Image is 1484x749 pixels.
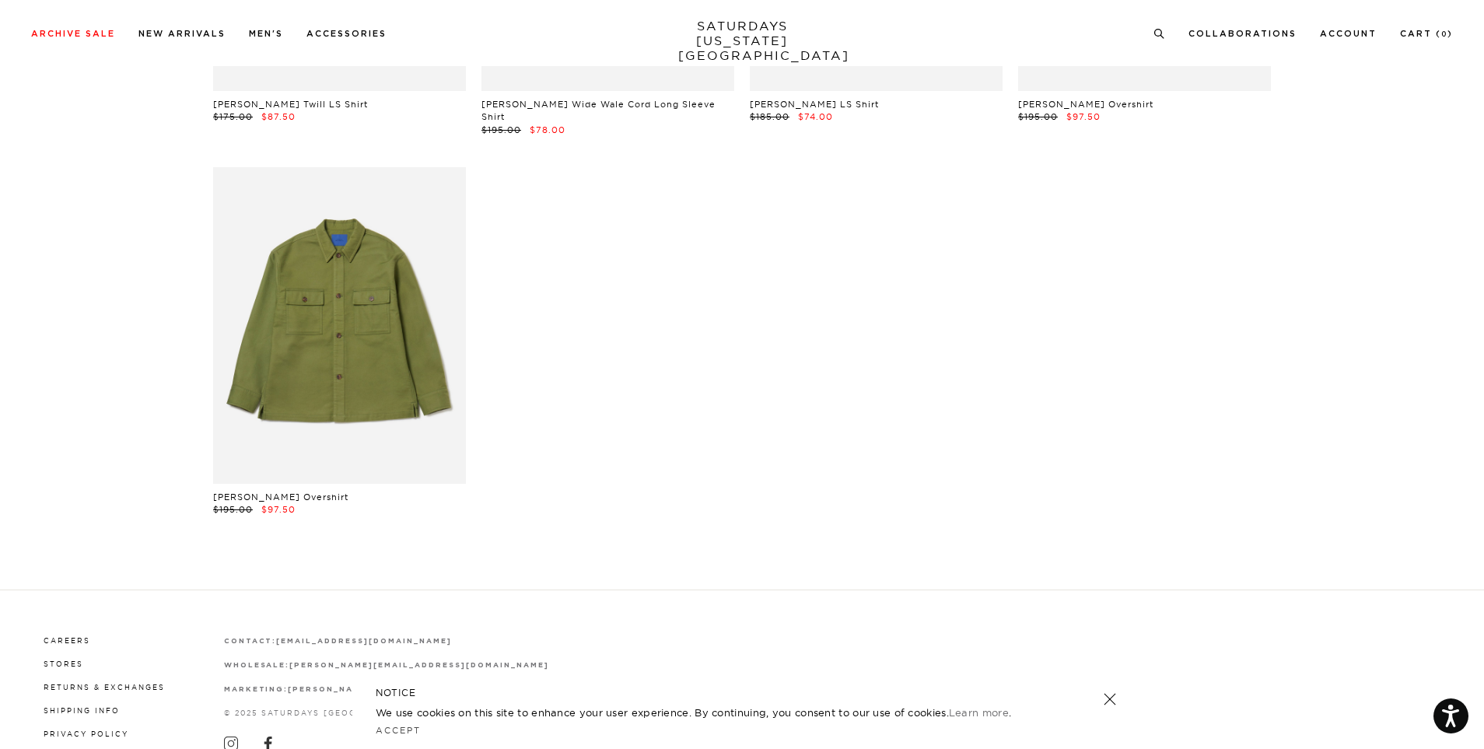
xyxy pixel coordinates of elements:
a: New Arrivals [138,30,226,38]
a: Returns & Exchanges [44,683,165,691]
a: [PERSON_NAME] Twill LS Shirt [213,99,368,110]
a: Learn more [949,706,1009,719]
a: Accept [376,725,421,736]
a: Stores [44,660,83,668]
a: [PERSON_NAME][EMAIL_ADDRESS][DOMAIN_NAME] [288,684,547,693]
span: $185.00 [750,111,789,122]
span: $97.50 [1066,111,1101,122]
p: We use cookies on this site to enhance your user experience. By continuing, you consent to our us... [376,705,1053,720]
a: Accessories [306,30,387,38]
a: Privacy Policy [44,730,128,738]
strong: wholesale: [224,662,290,669]
a: SATURDAYS[US_STATE][GEOGRAPHIC_DATA] [678,19,807,63]
span: $97.50 [261,504,296,515]
span: $195.00 [481,124,521,135]
a: Cart (0) [1400,30,1453,38]
a: [PERSON_NAME] LS Shirt [750,99,879,110]
strong: [PERSON_NAME][EMAIL_ADDRESS][DOMAIN_NAME] [289,662,548,669]
strong: [PERSON_NAME][EMAIL_ADDRESS][DOMAIN_NAME] [288,686,547,693]
span: $195.00 [1018,111,1058,122]
span: $78.00 [530,124,565,135]
a: [PERSON_NAME] Overshirt [213,492,348,502]
a: Careers [44,636,90,645]
a: Archive Sale [31,30,115,38]
span: $175.00 [213,111,253,122]
span: $74.00 [798,111,833,122]
a: [PERSON_NAME][EMAIL_ADDRESS][DOMAIN_NAME] [289,660,548,669]
strong: marketing: [224,686,289,693]
span: $87.50 [261,111,296,122]
a: Men's [249,30,283,38]
a: Shipping Info [44,706,120,715]
strong: [EMAIL_ADDRESS][DOMAIN_NAME] [276,638,451,645]
span: $195.00 [213,504,253,515]
small: 0 [1441,31,1447,38]
h5: NOTICE [376,686,1108,700]
a: Collaborations [1188,30,1297,38]
strong: contact: [224,638,277,645]
a: Account [1320,30,1377,38]
a: [PERSON_NAME] Overshirt [1018,99,1153,110]
a: [EMAIL_ADDRESS][DOMAIN_NAME] [276,636,451,645]
p: © 2025 Saturdays [GEOGRAPHIC_DATA] [224,707,549,719]
a: [PERSON_NAME] Wide Wale Cord Long Sleeve Shirt [481,99,716,123]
